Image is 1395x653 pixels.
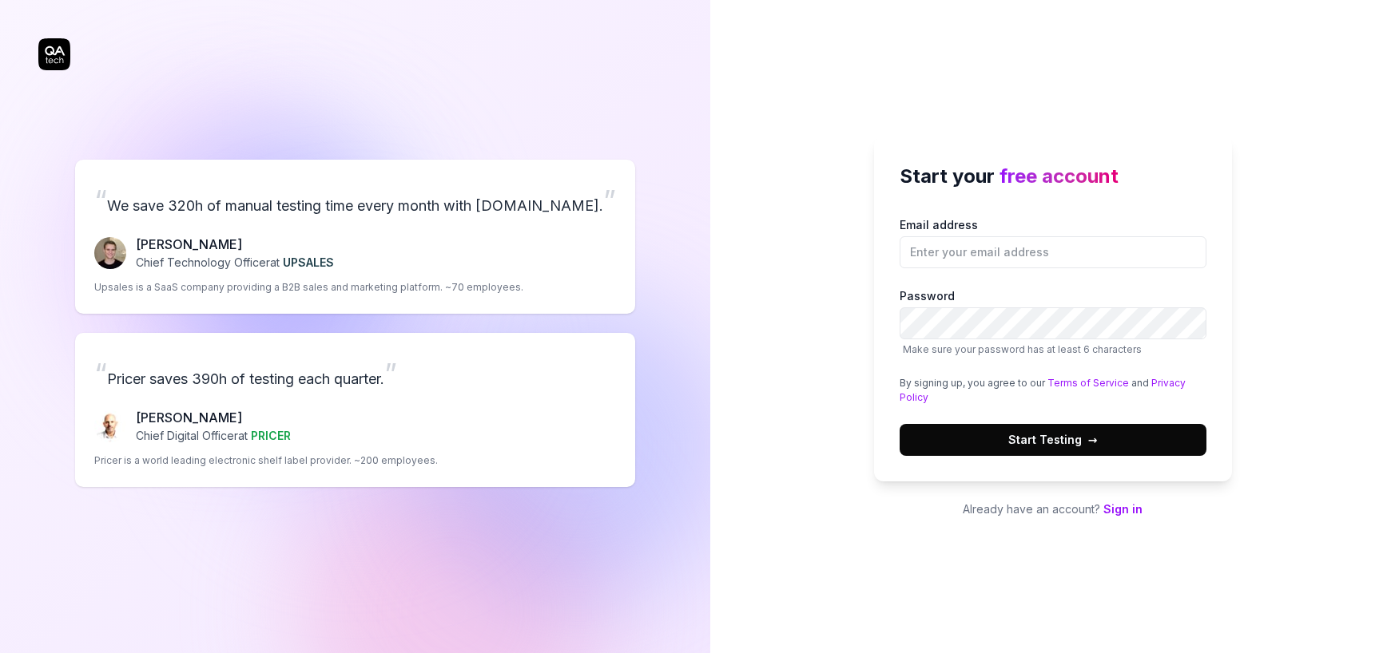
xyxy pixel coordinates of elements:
[283,255,334,269] span: UPSALES
[603,183,616,218] span: ”
[75,333,635,487] a: “Pricer saves 390h of testing each quarter.”Chris Chalkitis[PERSON_NAME]Chief Digital Officerat P...
[384,356,397,391] span: ”
[1008,431,1098,448] span: Start Testing
[136,427,291,444] p: Chief Digital Officer at
[900,424,1206,456] button: Start Testing→
[1103,502,1143,516] a: Sign in
[1088,431,1098,448] span: →
[251,429,291,442] span: PRICER
[136,235,334,254] p: [PERSON_NAME]
[94,410,126,442] img: Chris Chalkitis
[903,343,1142,355] span: Make sure your password has at least 6 characters
[900,236,1206,268] input: Email address
[136,408,291,427] p: [PERSON_NAME]
[94,280,523,295] p: Upsales is a SaaS company providing a B2B sales and marketing platform. ~70 employees.
[1000,164,1119,188] span: free account
[1047,377,1129,389] a: Terms of Service
[900,287,1206,357] label: Password
[900,162,1206,191] h2: Start your
[94,352,616,395] p: Pricer saves 390h of testing each quarter.
[136,254,334,271] p: Chief Technology Officer at
[900,307,1206,339] input: PasswordMake sure your password has at least 6 characters
[900,216,1206,268] label: Email address
[94,356,107,391] span: “
[94,453,438,468] p: Pricer is a world leading electronic shelf label provider. ~200 employees.
[94,179,616,222] p: We save 320h of manual testing time every month with [DOMAIN_NAME].
[75,160,635,314] a: “We save 320h of manual testing time every month with [DOMAIN_NAME].”Fredrik Seidl[PERSON_NAME]Ch...
[900,377,1186,403] a: Privacy Policy
[900,376,1206,405] div: By signing up, you agree to our and
[874,501,1232,517] p: Already have an account?
[94,237,126,269] img: Fredrik Seidl
[94,183,107,218] span: “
